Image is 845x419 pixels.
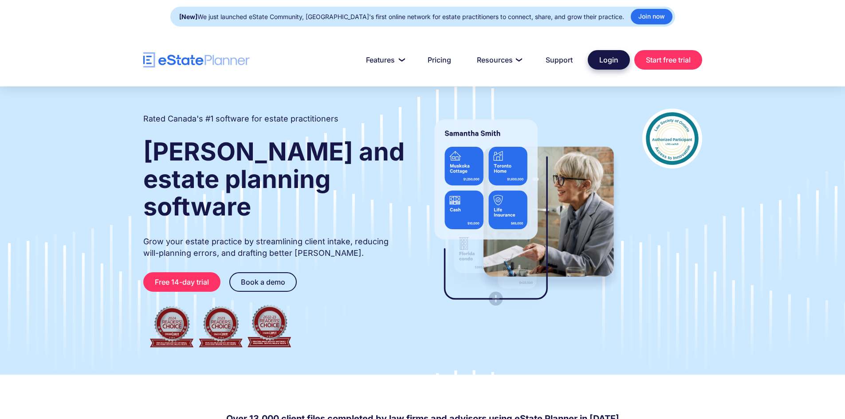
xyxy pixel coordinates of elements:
strong: [New] [179,13,197,20]
a: Features [355,51,413,69]
a: Login [588,50,630,70]
a: Pricing [417,51,462,69]
a: Book a demo [229,272,297,292]
a: Support [535,51,583,69]
div: We just launched eState Community, [GEOGRAPHIC_DATA]'s first online network for estate practition... [179,11,624,23]
a: Start free trial [634,50,702,70]
a: Resources [466,51,531,69]
a: home [143,52,250,68]
h2: Rated Canada's #1 software for estate practitioners [143,113,338,125]
img: estate planner showing wills to their clients, using eState Planner, a leading estate planning so... [424,109,625,317]
a: Free 14-day trial [143,272,220,292]
a: Join now [631,9,672,24]
p: Grow your estate practice by streamlining client intake, reducing will-planning errors, and draft... [143,236,406,259]
strong: [PERSON_NAME] and estate planning software [143,137,405,222]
